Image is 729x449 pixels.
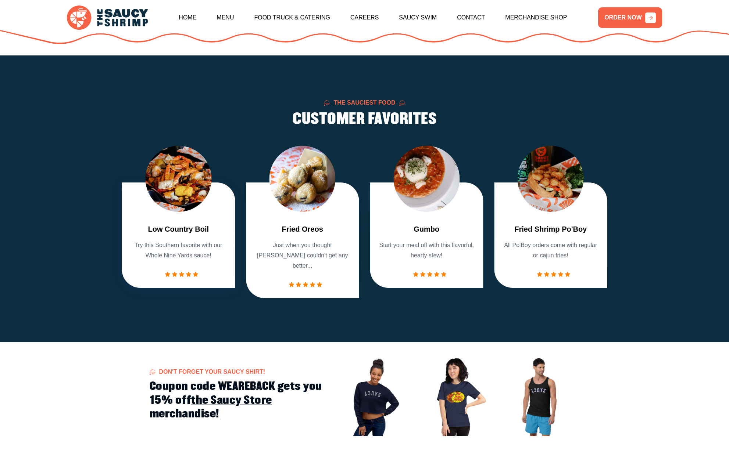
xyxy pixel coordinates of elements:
[293,111,436,128] h2: CUSTOMER FAVORITES
[514,224,587,235] a: Fried Shrimp Po'Boy
[148,224,209,235] a: Low Country Boil
[253,240,352,271] p: Just when you thought [PERSON_NAME] couldn't get any better...
[191,394,272,407] a: the Saucy Store
[217,2,234,33] a: Menu
[370,146,483,288] div: 4 / 7
[505,2,567,33] a: Merchandise Shop
[378,240,476,261] p: Start your meal off with this flavorful, hearty stew!
[333,100,395,106] span: The Sauciest Food
[150,380,324,421] h2: Coupon code WEAREBACK gets you 15% off merchandise!
[399,2,437,33] a: Saucy Swim
[332,357,412,436] img: Image 1
[254,2,330,33] a: Food Truck & Catering
[393,146,460,212] img: food Image
[350,2,379,33] a: Careers
[282,224,323,235] a: Fried Oreos
[416,357,496,436] img: Image 2
[414,224,439,235] a: Gumbo
[269,146,336,212] img: food Image
[179,2,196,33] a: Home
[457,2,485,33] a: Contact
[500,357,579,436] img: Image 3
[518,146,584,212] img: food Image
[122,146,235,288] div: 2 / 7
[494,146,607,288] div: 5 / 7
[129,240,228,261] p: Try this Southern favorite with our Whole Nine Yards sauce!
[67,6,148,30] img: logo
[145,146,211,212] img: food Image
[246,146,359,298] div: 3 / 7
[501,240,600,261] p: All Po'Boy orders come with regular or cajun fries!
[150,369,265,375] span: Don't forget your Saucy Shirt!
[598,7,662,28] a: ORDER NOW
